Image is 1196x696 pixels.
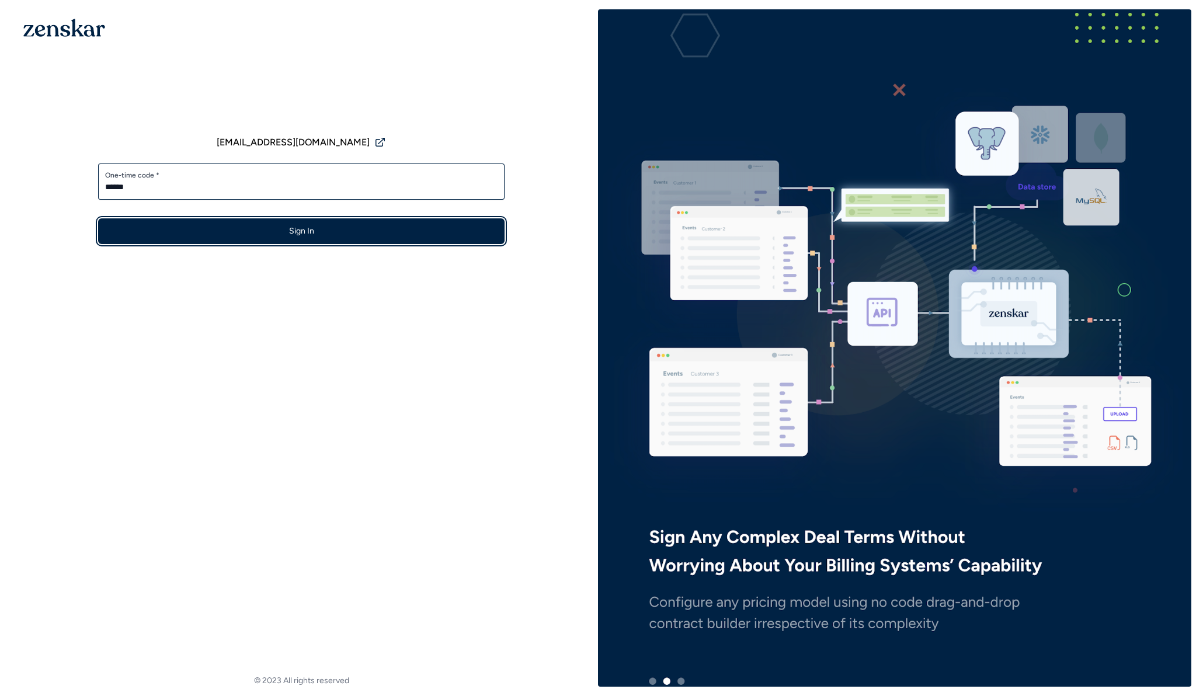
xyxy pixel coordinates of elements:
label: One-time code * [105,170,498,180]
button: Sign In [98,218,505,244]
img: 1OGAJ2xQqyY4LXKgY66KYq0eOWRCkrZdAb3gUhuVAqdWPZE9SRJmCz+oDMSn4zDLXe31Ii730ItAGKgCKgCCgCikA4Av8PJUP... [23,19,105,37]
span: [EMAIL_ADDRESS][DOMAIN_NAME] [217,135,370,149]
footer: © 2023 All rights reserved [5,675,598,687]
